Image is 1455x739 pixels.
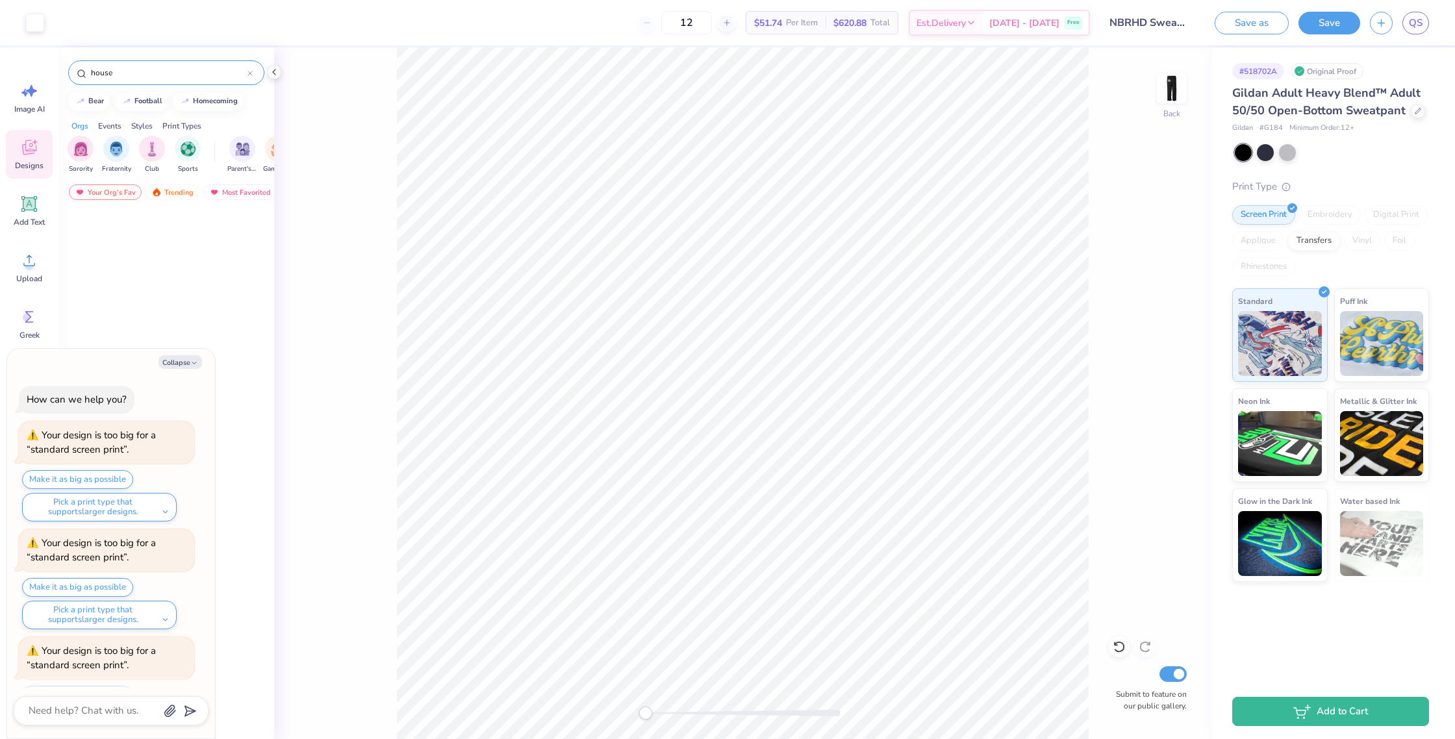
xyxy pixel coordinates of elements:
button: filter button [175,136,201,174]
button: Save as [1215,12,1289,34]
span: # G184 [1259,123,1283,134]
div: Accessibility label [639,707,652,720]
button: filter button [102,136,131,174]
div: filter for Sorority [68,136,94,174]
button: Make it as big as possible [22,686,133,705]
span: Sorority [69,164,93,174]
button: Collapse [158,355,202,369]
img: Parent's Weekend Image [235,142,250,157]
img: most_fav.gif [209,188,220,197]
span: Gildan [1232,123,1253,134]
button: Pick a print type that supportslarger designs. [22,493,177,521]
span: Game Day [263,164,293,174]
div: Original Proof [1291,63,1363,79]
span: [DATE] - [DATE] [989,16,1059,30]
button: football [114,92,168,111]
span: Parent's Weekend [227,164,257,174]
div: Foil [1384,231,1415,251]
span: Neon Ink [1238,394,1270,408]
div: Applique [1232,231,1284,251]
img: Club Image [145,142,159,157]
div: filter for Club [139,136,165,174]
label: Submit to feature on our public gallery. [1109,688,1187,712]
span: Designs [15,160,44,171]
button: Pick a print type that supportslarger designs. [22,601,177,629]
a: QS [1402,12,1429,34]
span: Free [1067,18,1080,27]
div: Styles [131,120,153,132]
span: Club [145,164,159,174]
img: Metallic & Glitter Ink [1340,411,1424,476]
img: Glow in the Dark Ink [1238,511,1322,576]
img: Back [1159,75,1185,101]
span: Est. Delivery [917,16,966,30]
div: Screen Print [1232,205,1295,225]
img: trend_line.gif [75,97,86,105]
span: Water based Ink [1340,494,1400,508]
button: filter button [139,136,165,174]
div: Orgs [71,120,88,132]
span: Per Item [786,16,818,30]
span: QS [1409,16,1423,31]
div: Transfers [1288,231,1340,251]
div: Most Favorited [203,184,277,200]
div: filter for Game Day [263,136,293,174]
img: trend_line.gif [180,97,190,105]
span: $51.74 [754,16,782,30]
span: Image AI [14,104,45,114]
button: Add to Cart [1232,697,1429,726]
div: Your design is too big for a “standard screen print”. [27,429,156,457]
button: Make it as big as possible [22,470,133,489]
button: homecoming [173,92,244,111]
input: – – [661,11,712,34]
div: filter for Fraternity [102,136,131,174]
button: Make it as big as possible [22,578,133,597]
img: Puff Ink [1340,311,1424,376]
span: Puff Ink [1340,294,1367,308]
div: Events [98,120,121,132]
div: Rhinestones [1232,257,1295,277]
span: Fraternity [102,164,131,174]
div: Vinyl [1344,231,1380,251]
div: Digital Print [1365,205,1428,225]
span: Metallic & Glitter Ink [1340,394,1417,408]
div: football [134,97,162,105]
input: Untitled Design [1100,10,1195,36]
span: Greek [19,330,40,340]
input: Try "Alpha" [90,66,247,79]
img: trend_line.gif [121,97,132,105]
div: Print Type [1232,179,1429,194]
span: Sports [178,164,198,174]
img: trending.gif [151,188,162,197]
div: How can we help you? [27,393,127,406]
div: Trending [145,184,199,200]
span: Minimum Order: 12 + [1289,123,1354,134]
img: Sports Image [181,142,196,157]
img: most_fav.gif [75,188,85,197]
img: Water based Ink [1340,511,1424,576]
span: Gildan Adult Heavy Blend™ Adult 50/50 Open-Bottom Sweatpant [1232,85,1421,118]
div: filter for Sports [175,136,201,174]
button: Save [1298,12,1360,34]
span: Standard [1238,294,1272,308]
div: Your Org's Fav [69,184,142,200]
span: Upload [16,273,42,284]
img: Game Day Image [271,142,286,157]
div: # 518702A [1232,63,1284,79]
span: $620.88 [833,16,867,30]
span: Add Text [14,217,45,227]
button: filter button [227,136,257,174]
div: Print Types [162,120,201,132]
button: filter button [263,136,293,174]
span: Total [870,16,890,30]
img: Neon Ink [1238,411,1322,476]
div: Back [1163,108,1180,119]
div: Embroidery [1299,205,1361,225]
button: bear [68,92,110,111]
img: Standard [1238,311,1322,376]
div: Your design is too big for a “standard screen print”. [27,536,156,564]
div: Your design is too big for a “standard screen print”. [27,644,156,672]
span: Glow in the Dark Ink [1238,494,1312,508]
img: Fraternity Image [109,142,123,157]
img: Sorority Image [73,142,88,157]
